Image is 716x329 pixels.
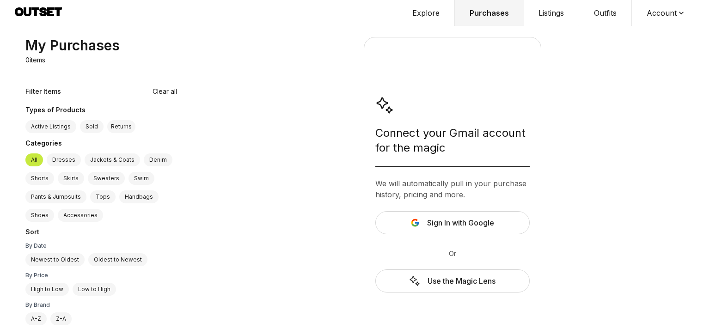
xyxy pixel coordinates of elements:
[25,301,177,309] div: By Brand
[375,211,530,234] button: Sign In with Google
[90,190,116,203] label: Tops
[47,153,81,166] label: Dresses
[25,153,43,166] label: All
[375,178,530,200] div: We will automatically pull in your purchase history, pricing and more.
[119,190,159,203] label: Handbags
[375,126,530,155] div: Connect your Gmail account for the magic
[25,37,120,54] div: My Purchases
[25,209,54,222] label: Shoes
[73,283,116,296] label: Low to High
[25,227,177,238] div: Sort
[25,55,45,65] p: 0 items
[58,172,84,185] label: Skirts
[85,153,140,166] label: Jackets & Coats
[25,312,47,325] label: A-Z
[25,283,69,296] label: High to Low
[25,139,177,150] div: Categories
[375,249,530,258] div: Or
[153,87,177,96] button: Clear all
[25,242,177,250] div: By Date
[25,87,61,96] div: Filter Items
[25,105,177,116] div: Types of Products
[25,172,54,185] label: Shorts
[88,253,147,266] label: Oldest to Newest
[25,120,76,133] label: Active Listings
[427,217,494,228] span: Sign In with Google
[88,172,125,185] label: Sweaters
[25,190,86,203] label: Pants & Jumpsuits
[107,120,135,133] button: Returns
[25,253,85,266] label: Newest to Oldest
[144,153,172,166] label: Denim
[58,209,103,222] label: Accessories
[80,120,104,133] label: Sold
[129,172,154,185] label: Swim
[25,272,177,279] div: By Price
[50,312,72,325] label: Z-A
[375,269,530,292] a: Use the Magic Lens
